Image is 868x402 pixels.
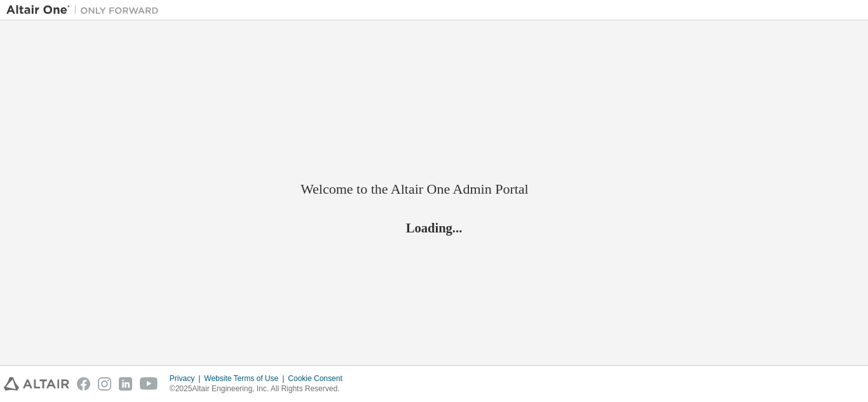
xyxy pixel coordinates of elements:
h2: Loading... [301,219,567,236]
img: youtube.svg [140,377,158,391]
div: Privacy [170,373,204,384]
img: altair_logo.svg [4,377,69,391]
img: linkedin.svg [119,377,132,391]
img: facebook.svg [77,377,90,391]
img: instagram.svg [98,377,111,391]
div: Website Terms of Use [204,373,288,384]
div: Cookie Consent [288,373,349,384]
p: © 2025 Altair Engineering, Inc. All Rights Reserved. [170,384,350,394]
img: Altair One [6,4,165,17]
h2: Welcome to the Altair One Admin Portal [301,180,567,198]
